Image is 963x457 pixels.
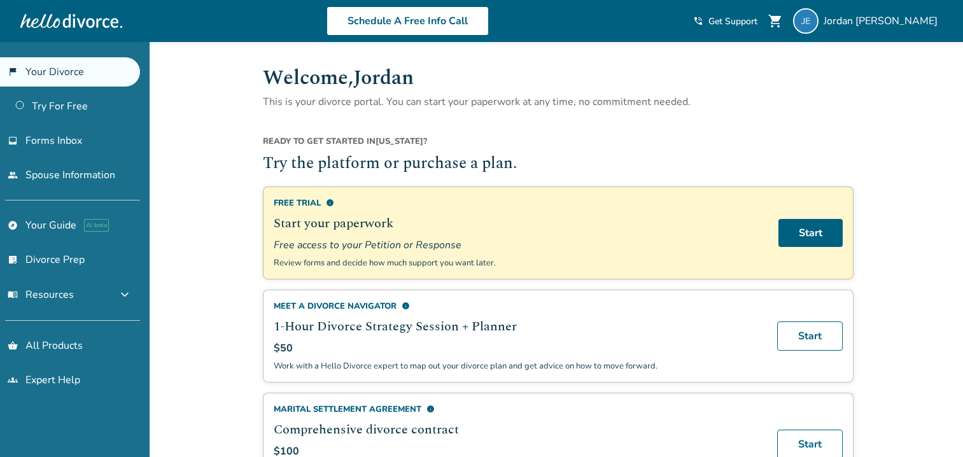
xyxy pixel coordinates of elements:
a: Schedule A Free Info Call [327,6,489,36]
span: AI beta [84,219,109,232]
p: This is your divorce portal. You can start your paperwork at any time, no commitment needed. [263,94,854,110]
p: Review forms and decide how much support you want later. [274,257,763,269]
h2: Try the platform or purchase a plan. [263,152,854,176]
span: flag_2 [8,67,18,77]
span: Free access to your Petition or Response [274,238,763,252]
a: Start [777,321,843,351]
span: phone_in_talk [693,16,703,26]
span: menu_book [8,290,18,300]
span: info [426,405,435,413]
span: info [402,302,410,310]
span: Get Support [708,15,757,27]
span: Ready to get started in [263,136,376,147]
span: explore [8,220,18,230]
iframe: Chat Widget [899,396,963,457]
span: shopping_basket [8,341,18,351]
img: jordan_evans@legaleaseplan.com [793,8,819,34]
span: $50 [274,341,293,355]
p: Work with a Hello Divorce expert to map out your divorce plan and get advice on how to move forward. [274,360,762,372]
span: inbox [8,136,18,146]
h2: Start your paperwork [274,214,763,233]
h2: Comprehensive divorce contract [274,420,762,439]
div: [US_STATE] ? [263,136,854,152]
div: Free Trial [274,197,763,209]
span: expand_more [117,287,132,302]
span: list_alt_check [8,255,18,265]
span: groups [8,375,18,385]
span: Resources [8,288,74,302]
div: Meet a divorce navigator [274,300,762,312]
span: shopping_cart [768,13,783,29]
div: Marital Settlement Agreement [274,404,762,415]
a: Start [778,219,843,247]
span: info [326,199,334,207]
a: phone_in_talkGet Support [693,15,757,27]
span: people [8,170,18,180]
h2: 1-Hour Divorce Strategy Session + Planner [274,317,762,336]
h1: Welcome, Jordan [263,62,854,94]
span: Jordan [PERSON_NAME] [824,14,943,28]
span: Forms Inbox [25,134,82,148]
